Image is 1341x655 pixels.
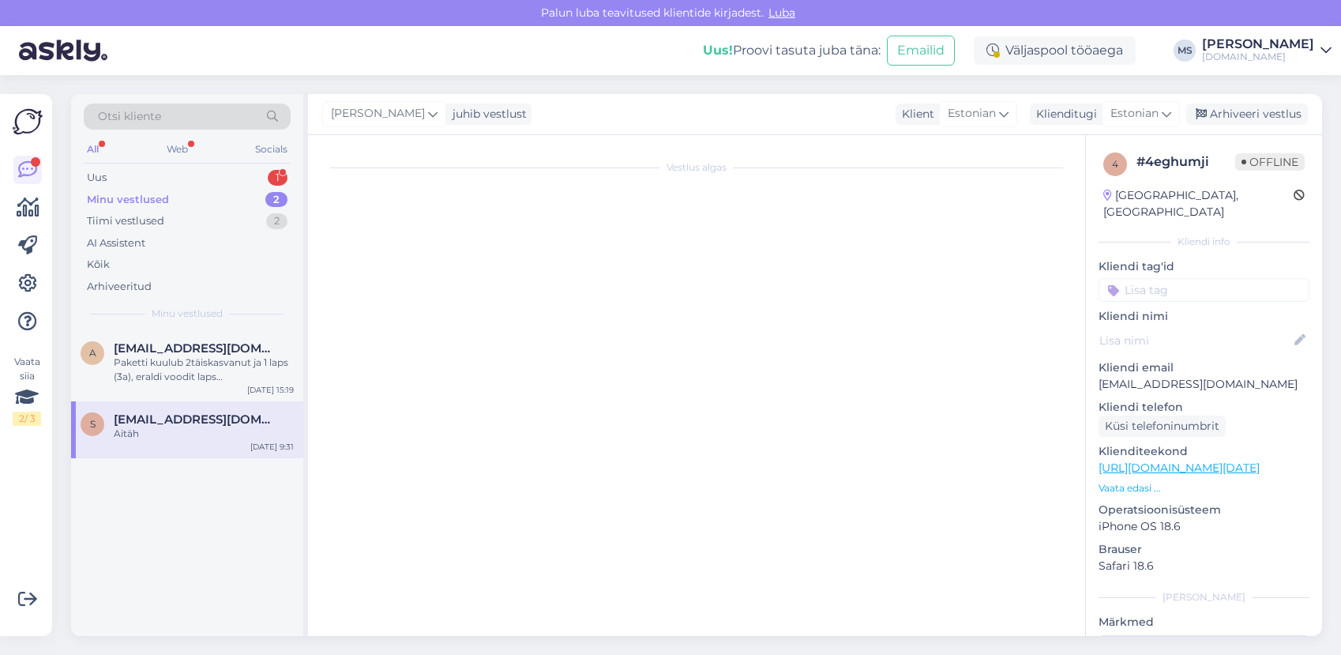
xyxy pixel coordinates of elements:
[265,192,287,208] div: 2
[1099,258,1309,275] p: Kliendi tag'id
[887,36,955,66] button: Emailid
[703,43,733,58] b: Uus!
[764,6,800,20] span: Luba
[114,356,294,384] div: Paketti kuulub 2täiskasvanut ja 1 laps (3a), eraldi voodit laps [PERSON_NAME].
[87,279,152,295] div: Arhiveeritud
[84,139,102,160] div: All
[1099,541,1309,558] p: Brauser
[152,307,223,321] span: Minu vestlused
[1099,399,1309,416] p: Kliendi telefon
[250,441,294,453] div: [DATE] 9:31
[87,170,107,186] div: Uus
[1174,40,1196,62] div: MS
[1112,158,1118,170] span: 4
[1030,106,1097,122] div: Klienditugi
[1202,38,1332,63] a: [PERSON_NAME][DOMAIN_NAME]
[13,412,41,426] div: 2 / 3
[1099,443,1309,460] p: Klienditeekond
[87,257,110,273] div: Kõik
[247,384,294,396] div: [DATE] 15:19
[87,235,145,251] div: AI Assistent
[1099,416,1226,437] div: Küsi telefoninumbrit
[1099,376,1309,393] p: [EMAIL_ADDRESS][DOMAIN_NAME]
[1099,590,1309,604] div: [PERSON_NAME]
[1099,502,1309,518] p: Operatsioonisüsteem
[948,105,996,122] span: Estonian
[324,160,1069,175] div: Vestlus algas
[1103,187,1294,220] div: [GEOGRAPHIC_DATA], [GEOGRAPHIC_DATA]
[1099,461,1260,475] a: [URL][DOMAIN_NAME][DATE]
[1110,105,1159,122] span: Estonian
[446,106,527,122] div: juhib vestlust
[1099,518,1309,535] p: iPhone OS 18.6
[1186,104,1308,125] div: Arhiveeri vestlus
[1099,235,1309,249] div: Kliendi info
[1099,332,1291,349] input: Lisa nimi
[703,41,881,60] div: Proovi tasuta juba täna:
[1235,153,1305,171] span: Offline
[1099,481,1309,495] p: Vaata edasi ...
[87,213,164,229] div: Tiimi vestlused
[13,355,41,426] div: Vaata siia
[163,139,191,160] div: Web
[1099,614,1309,631] p: Märkmed
[896,106,934,122] div: Klient
[1099,558,1309,574] p: Safari 18.6
[1202,51,1314,63] div: [DOMAIN_NAME]
[1099,308,1309,325] p: Kliendi nimi
[114,341,278,356] span: anetteraig@gmail.com
[98,108,161,125] span: Otsi kliente
[252,139,291,160] div: Socials
[114,412,278,427] span: sillejarve@gmail.com
[1136,152,1235,171] div: # 4eghumji
[266,213,287,229] div: 2
[331,105,425,122] span: [PERSON_NAME]
[268,170,287,186] div: 1
[89,347,96,359] span: a
[1202,38,1314,51] div: [PERSON_NAME]
[114,427,294,441] div: Aitäh
[87,192,169,208] div: Minu vestlused
[1099,359,1309,376] p: Kliendi email
[13,107,43,137] img: Askly Logo
[90,418,96,430] span: s
[1099,278,1309,302] input: Lisa tag
[974,36,1136,65] div: Väljaspool tööaega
